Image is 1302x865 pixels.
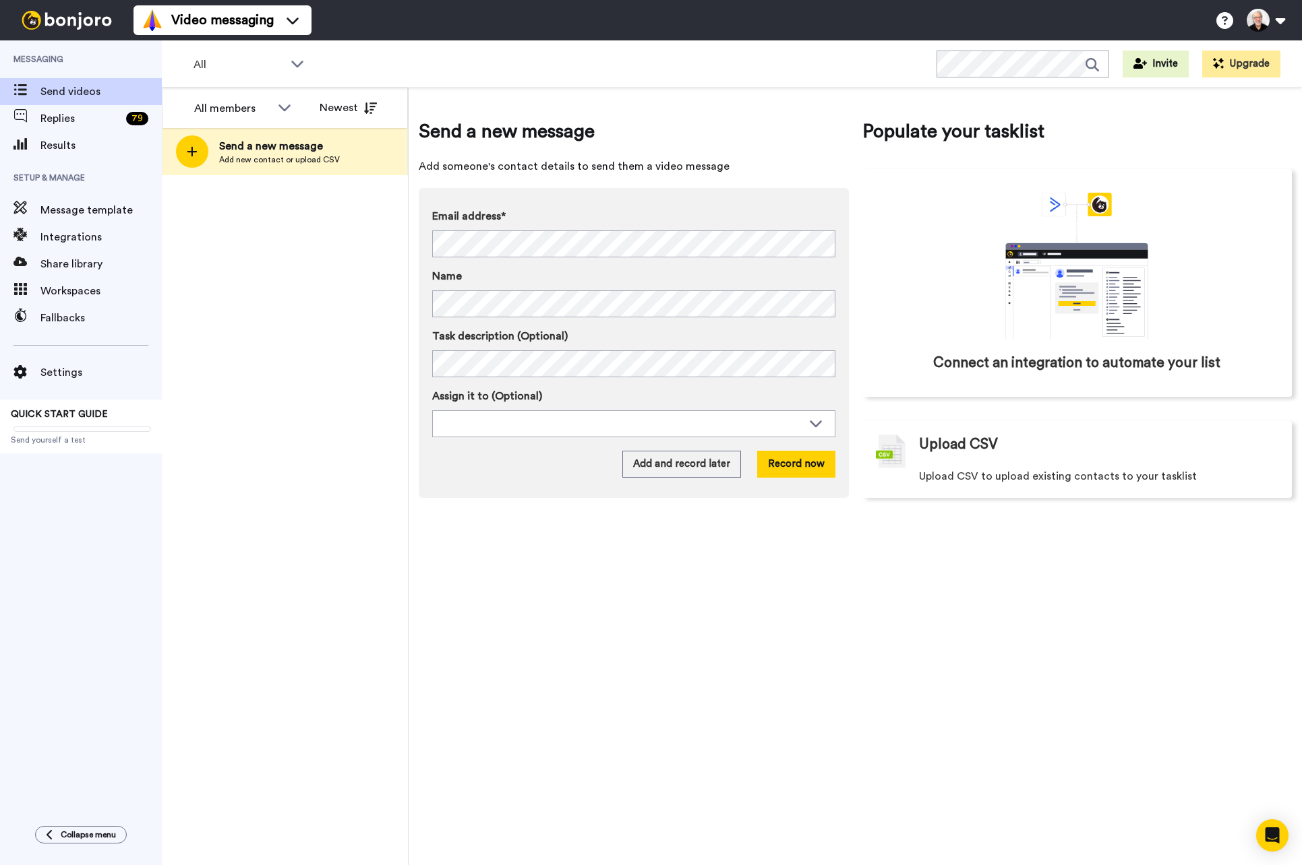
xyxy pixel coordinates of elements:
span: Share library [40,256,162,272]
span: Settings [40,364,162,381]
span: Send videos [40,84,162,100]
button: Record now [757,451,835,478]
button: Invite [1123,51,1189,77]
span: Workspaces [40,283,162,299]
span: Upload CSV [919,435,998,455]
div: animation [976,193,1178,340]
span: Integrations [40,229,162,245]
div: 79 [126,112,148,125]
span: Fallbacks [40,310,162,326]
span: Connect an integration to automate your list [933,353,1220,373]
span: Upload CSV to upload existing contacts to your tasklist [919,468,1197,484]
span: Replies [40,110,121,127]
label: Email address* [432,208,835,224]
button: Collapse menu [35,826,127,843]
img: vm-color.svg [142,9,163,31]
span: Send a new message [219,138,340,154]
span: Send a new message [419,118,849,145]
span: Results [40,137,162,154]
span: QUICK START GUIDE [11,410,108,419]
span: Populate your tasklist [862,118,1293,145]
img: csv-grey.png [876,435,906,468]
button: Upgrade [1202,51,1280,77]
span: Add someone's contact details to send them a video message [419,158,849,174]
span: Message template [40,202,162,218]
span: Add new contact or upload CSV [219,154,340,165]
span: All [194,57,284,73]
span: Name [432,268,462,284]
span: Send yourself a test [11,435,151,445]
label: Task description (Optional) [432,328,835,344]
div: Open Intercom Messenger [1256,819,1289,852]
div: All members [194,100,271,117]
button: Newest [309,94,387,121]
button: Add and record later [622,451,741,478]
span: Collapse menu [61,829,116,840]
label: Assign it to (Optional) [432,388,835,404]
span: Video messaging [171,11,274,30]
img: bj-logo-header-white.svg [16,11,117,30]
